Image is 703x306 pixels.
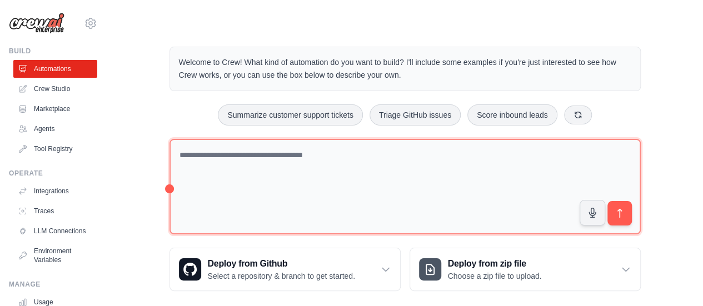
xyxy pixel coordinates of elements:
iframe: Chat Widget [647,253,703,306]
a: Marketplace [13,100,97,118]
p: Select a repository & branch to get started. [208,270,355,282]
button: Triage GitHub issues [370,104,461,126]
div: Operate [9,169,97,178]
a: Traces [13,202,97,220]
img: Logo [9,13,64,34]
a: Tool Registry [13,140,97,158]
a: Integrations [13,182,97,200]
a: LLM Connections [13,222,97,240]
p: Choose a zip file to upload. [448,270,542,282]
button: Summarize customer support tickets [218,104,362,126]
a: Crew Studio [13,80,97,98]
a: Agents [13,120,97,138]
button: Score inbound leads [467,104,557,126]
h3: Deploy from zip file [448,257,542,270]
a: Environment Variables [13,242,97,269]
p: Welcome to Crew! What kind of automation do you want to build? I'll include some examples if you'... [179,56,631,82]
a: Automations [13,60,97,78]
h3: Deploy from Github [208,257,355,270]
div: Manage [9,280,97,289]
div: Build [9,47,97,56]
